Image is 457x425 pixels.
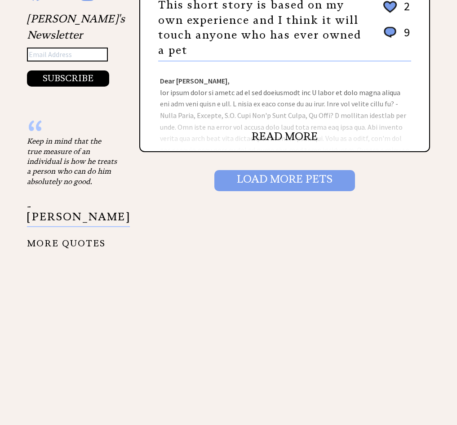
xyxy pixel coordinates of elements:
div: “ [27,127,117,136]
input: Load More Pets [214,170,355,191]
p: - [PERSON_NAME] [27,202,130,227]
a: READ MORE [252,130,318,143]
td: 9 [399,25,410,48]
strong: Dear [PERSON_NAME], [160,76,230,85]
a: MORE QUOTES [27,231,106,249]
input: Email Address [27,48,108,62]
div: [PERSON_NAME]'s Newsletter [27,11,125,87]
div: lor ipsum dolor si ametc ad el sed doeiusmodt inc U labor et dolo magna aliqua eni adm veni quisn... [140,61,429,151]
div: Keep in mind that the true measure of an individual is how he treats a person who can do him abso... [27,136,117,186]
button: SUBSCRIBE [27,70,109,87]
img: message_round%201.png [382,25,398,39]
